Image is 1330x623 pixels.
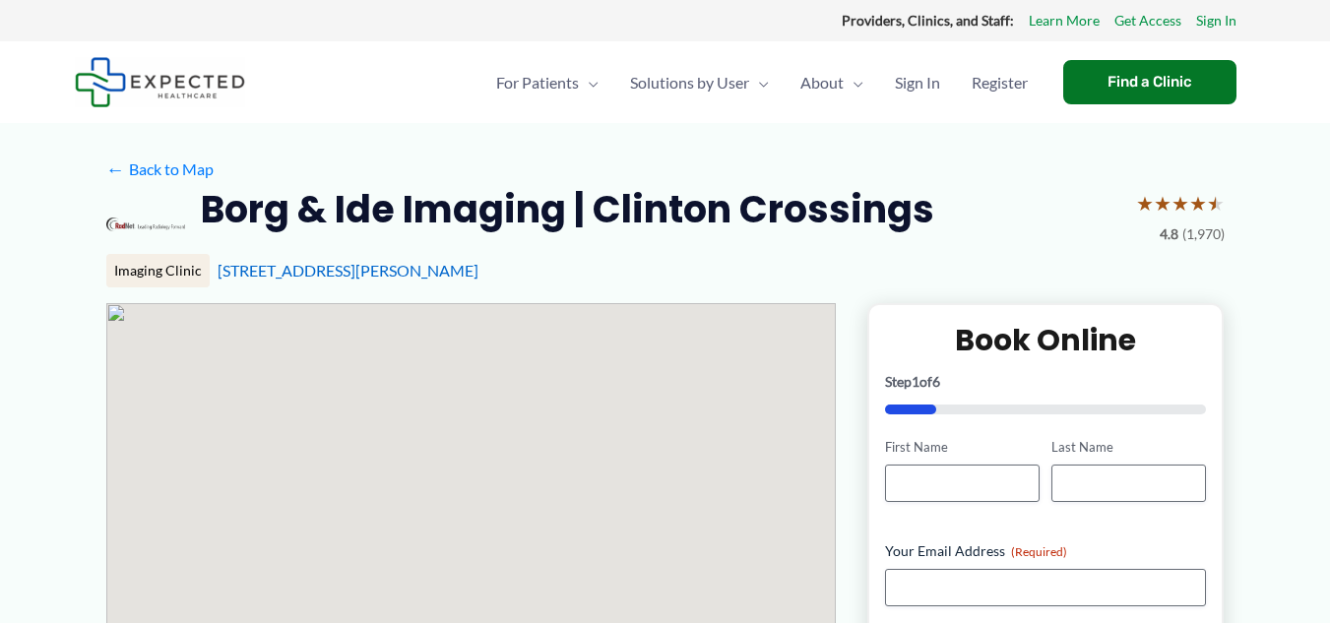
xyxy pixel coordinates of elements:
[1154,185,1172,221] span: ★
[630,48,749,117] span: Solutions by User
[1196,8,1236,33] a: Sign In
[1136,185,1154,221] span: ★
[106,155,214,184] a: ←Back to Map
[885,541,1207,561] label: Your Email Address
[1207,185,1225,221] span: ★
[1063,60,1236,104] a: Find a Clinic
[201,185,934,233] h2: Borg & Ide Imaging | Clinton Crossings
[1114,8,1181,33] a: Get Access
[844,48,863,117] span: Menu Toggle
[1011,544,1067,559] span: (Required)
[75,57,245,107] img: Expected Healthcare Logo - side, dark font, small
[912,373,919,390] span: 1
[972,48,1028,117] span: Register
[932,373,940,390] span: 6
[480,48,614,117] a: For PatientsMenu Toggle
[496,48,579,117] span: For Patients
[1172,185,1189,221] span: ★
[895,48,940,117] span: Sign In
[1029,8,1100,33] a: Learn More
[800,48,844,117] span: About
[579,48,599,117] span: Menu Toggle
[785,48,879,117] a: AboutMenu Toggle
[879,48,956,117] a: Sign In
[885,321,1207,359] h2: Book Online
[1051,438,1206,457] label: Last Name
[1160,221,1178,247] span: 4.8
[885,375,1207,389] p: Step of
[480,48,1044,117] nav: Primary Site Navigation
[218,261,478,280] a: [STREET_ADDRESS][PERSON_NAME]
[1189,185,1207,221] span: ★
[885,438,1040,457] label: First Name
[842,12,1014,29] strong: Providers, Clinics, and Staff:
[956,48,1044,117] a: Register
[106,159,125,178] span: ←
[749,48,769,117] span: Menu Toggle
[614,48,785,117] a: Solutions by UserMenu Toggle
[106,254,210,287] div: Imaging Clinic
[1182,221,1225,247] span: (1,970)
